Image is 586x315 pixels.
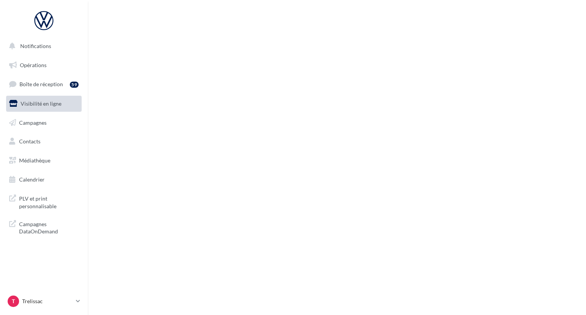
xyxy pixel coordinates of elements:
[22,297,73,305] p: Trelissac
[5,190,83,213] a: PLV et print personnalisable
[5,57,83,73] a: Opérations
[5,133,83,149] a: Contacts
[70,82,79,88] div: 59
[5,96,83,112] a: Visibilité en ligne
[20,43,51,49] span: Notifications
[19,219,79,235] span: Campagnes DataOnDemand
[5,76,83,92] a: Boîte de réception59
[19,176,45,183] span: Calendrier
[19,138,40,145] span: Contacts
[5,153,83,169] a: Médiathèque
[5,38,80,54] button: Notifications
[6,294,82,309] a: T Trelissac
[19,193,79,210] span: PLV et print personnalisable
[5,172,83,188] a: Calendrier
[5,115,83,131] a: Campagnes
[21,100,61,107] span: Visibilité en ligne
[12,297,15,305] span: T
[19,81,63,87] span: Boîte de réception
[5,216,83,238] a: Campagnes DataOnDemand
[19,119,47,125] span: Campagnes
[19,157,50,164] span: Médiathèque
[20,62,47,68] span: Opérations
